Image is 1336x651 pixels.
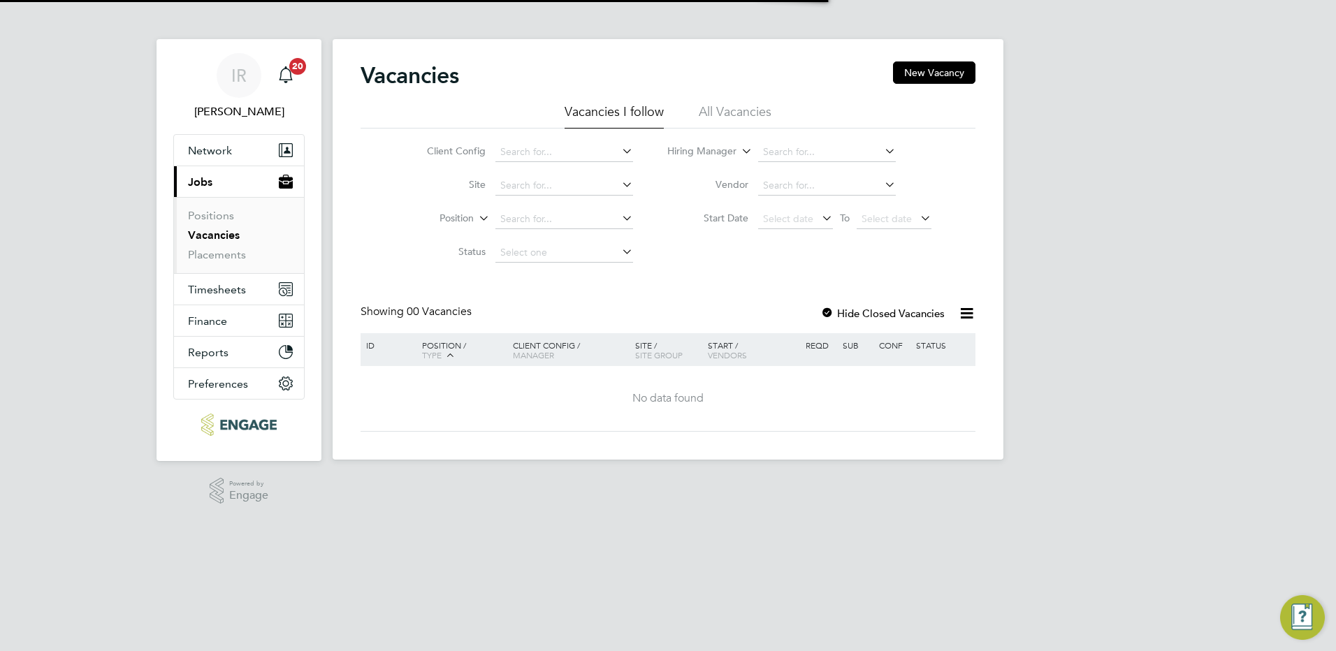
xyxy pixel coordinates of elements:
[839,333,876,357] div: Sub
[393,212,474,226] label: Position
[188,248,246,261] a: Placements
[836,209,854,227] span: To
[495,176,633,196] input: Search for...
[495,243,633,263] input: Select one
[632,333,705,367] div: Site /
[913,333,973,357] div: Status
[361,61,459,89] h2: Vacancies
[363,391,973,406] div: No data found
[513,349,554,360] span: Manager
[876,333,912,357] div: Conf
[635,349,683,360] span: Site Group
[699,103,771,129] li: All Vacancies
[758,176,896,196] input: Search for...
[188,144,232,157] span: Network
[361,305,474,319] div: Showing
[656,145,736,159] label: Hiring Manager
[422,349,442,360] span: Type
[188,175,212,189] span: Jobs
[188,283,246,296] span: Timesheets
[708,349,747,360] span: Vendors
[174,337,304,367] button: Reports
[188,377,248,390] span: Preferences
[763,212,813,225] span: Select date
[802,333,838,357] div: Reqd
[174,274,304,305] button: Timesheets
[174,166,304,197] button: Jobs
[173,414,305,436] a: Go to home page
[668,212,748,224] label: Start Date
[405,245,486,258] label: Status
[509,333,632,367] div: Client Config /
[174,368,304,399] button: Preferences
[405,145,486,157] label: Client Config
[174,305,304,336] button: Finance
[157,39,321,461] nav: Main navigation
[820,307,945,320] label: Hide Closed Vacancies
[495,210,633,229] input: Search for...
[231,66,247,85] span: IR
[173,103,305,120] span: Ian Rist
[188,346,228,359] span: Reports
[1280,595,1325,640] button: Engage Resource Center
[201,414,276,436] img: ncclondon-logo-retina.png
[229,490,268,502] span: Engage
[272,53,300,98] a: 20
[210,478,269,504] a: Powered byEngage
[758,142,896,162] input: Search for...
[174,197,304,273] div: Jobs
[407,305,472,319] span: 00 Vacancies
[862,212,912,225] span: Select date
[289,58,306,75] span: 20
[495,142,633,162] input: Search for...
[188,228,240,242] a: Vacancies
[704,333,802,367] div: Start /
[405,178,486,191] label: Site
[188,314,227,328] span: Finance
[188,209,234,222] a: Positions
[173,53,305,120] a: IR[PERSON_NAME]
[668,178,748,191] label: Vendor
[565,103,664,129] li: Vacancies I follow
[412,333,509,368] div: Position /
[363,333,412,357] div: ID
[893,61,975,84] button: New Vacancy
[229,478,268,490] span: Powered by
[174,135,304,166] button: Network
